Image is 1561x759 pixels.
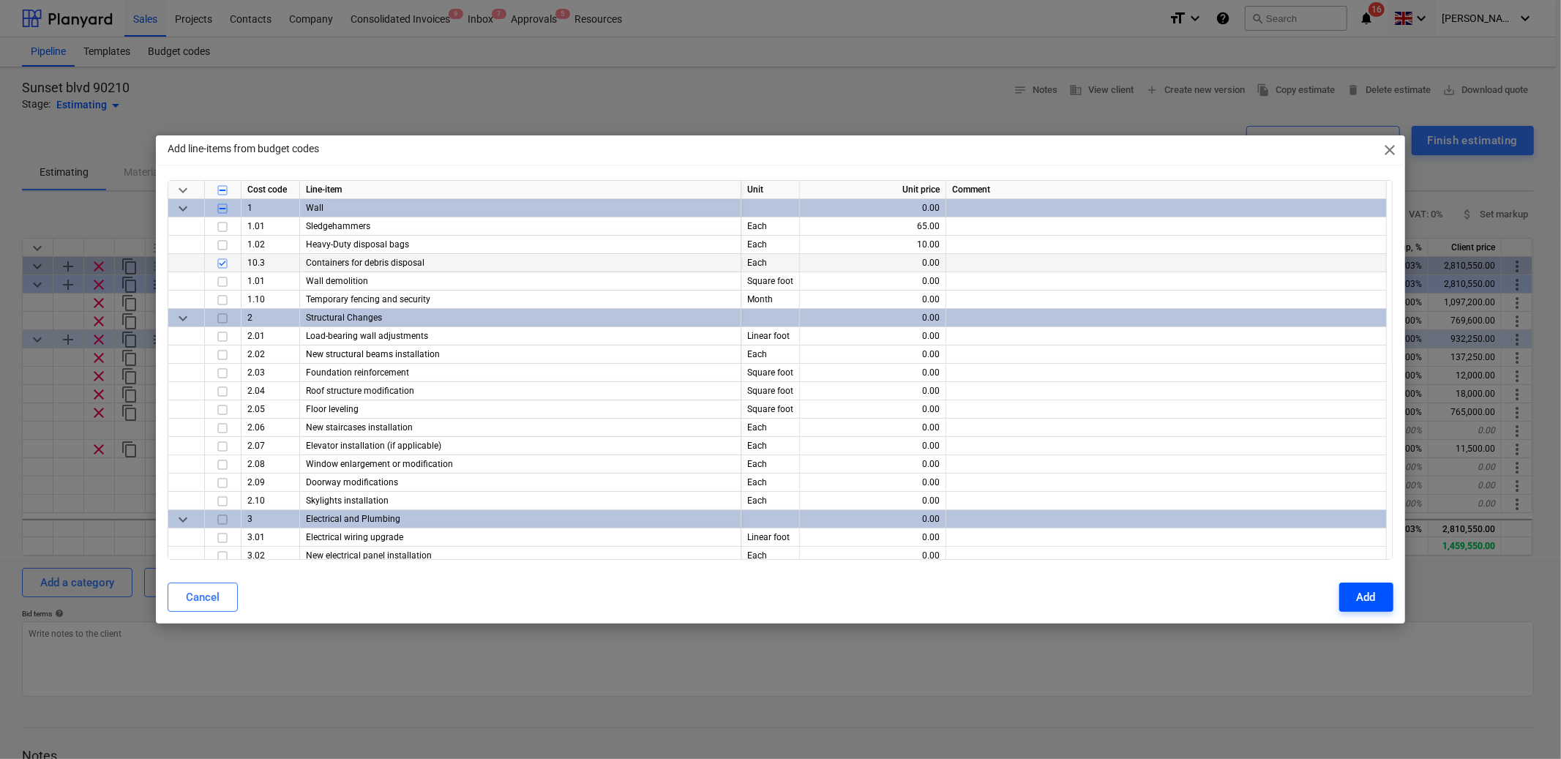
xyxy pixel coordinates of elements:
div: Roof structure modification [300,382,741,400]
div: Doorway modifications [300,474,741,492]
div: Structural Changes [300,309,741,327]
p: Add line-items from budget codes [168,141,319,157]
div: 2.08 [242,455,300,474]
div: 3 [242,510,300,528]
div: Skylights installation [300,492,741,510]
div: 2.04 [242,382,300,400]
div: 0.00 [806,199,940,217]
div: Each [741,437,800,455]
div: 0.00 [806,547,940,565]
div: Each [741,217,800,236]
div: Square foot [741,400,800,419]
div: 0.00 [806,382,940,400]
div: Wall [300,199,741,217]
div: 0.00 [806,437,940,455]
div: 1.10 [242,291,300,309]
div: Containers for debris disposal [300,254,741,272]
div: 2 [242,309,300,327]
div: Each [741,474,800,492]
span: keyboard_arrow_down [174,310,192,327]
div: 2.09 [242,474,300,492]
div: Linear foot [741,528,800,547]
span: keyboard_arrow_down [174,511,192,528]
button: Cancel [168,583,238,612]
div: Square foot [741,382,800,400]
div: 0.00 [806,528,940,547]
div: 1.01 [242,272,300,291]
div: 0.00 [806,510,940,528]
span: keyboard_arrow_down [174,182,192,199]
div: Electrical wiring upgrade [300,528,741,547]
div: Month [741,291,800,309]
div: Square foot [741,272,800,291]
div: Floor leveling [300,400,741,419]
div: 10.00 [806,236,940,254]
div: 65.00 [806,217,940,236]
div: 0.00 [806,419,940,437]
div: Elevator installation (if applicable) [300,437,741,455]
div: Linear foot [741,327,800,345]
div: Sledgehammers [300,217,741,236]
div: 0.00 [806,327,940,345]
button: Add [1339,583,1393,612]
div: Each [741,492,800,510]
div: Electrical and Plumbing [300,510,741,528]
div: 0.00 [806,309,940,327]
div: Each [741,236,800,254]
div: 0.00 [806,474,940,492]
div: 0.00 [806,492,940,510]
div: 0.00 [806,400,940,419]
div: 0.00 [806,291,940,309]
div: Line-item [300,181,741,199]
div: Window enlargement or modification [300,455,741,474]
div: Add [1357,588,1376,607]
div: Temporary fencing and security [300,291,741,309]
div: 3.02 [242,547,300,565]
div: Each [741,547,800,565]
div: 1.01 [242,217,300,236]
div: Load-bearing wall adjustments [300,327,741,345]
div: 0.00 [806,364,940,382]
div: Heavy-Duty disposal bags [300,236,741,254]
div: 2.01 [242,327,300,345]
div: Unit [741,181,800,199]
div: Square foot [741,364,800,382]
div: 0.00 [806,455,940,474]
div: Wall demolition [300,272,741,291]
div: 2.05 [242,400,300,419]
div: 2.10 [242,492,300,510]
div: Cancel [186,588,220,607]
span: close [1382,141,1399,159]
div: 1 [242,199,300,217]
div: Unit price [800,181,946,199]
div: 2.07 [242,437,300,455]
div: 0.00 [806,345,940,364]
div: Foundation reinforcement [300,364,741,382]
div: Each [741,419,800,437]
div: 1.02 [242,236,300,254]
div: 3.01 [242,528,300,547]
div: 2.06 [242,419,300,437]
iframe: Chat Widget [1488,689,1561,759]
div: Each [741,254,800,272]
span: keyboard_arrow_down [174,200,192,217]
div: 2.03 [242,364,300,382]
div: New structural beams installation [300,345,741,364]
div: New staircases installation [300,419,741,437]
div: New electrical panel installation [300,547,741,565]
div: Each [741,455,800,474]
div: Comment [946,181,1387,199]
div: 0.00 [806,272,940,291]
div: Each [741,345,800,364]
div: Cost code [242,181,300,199]
div: 2.02 [242,345,300,364]
div: 0.00 [806,254,940,272]
div: 10.3 [242,254,300,272]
